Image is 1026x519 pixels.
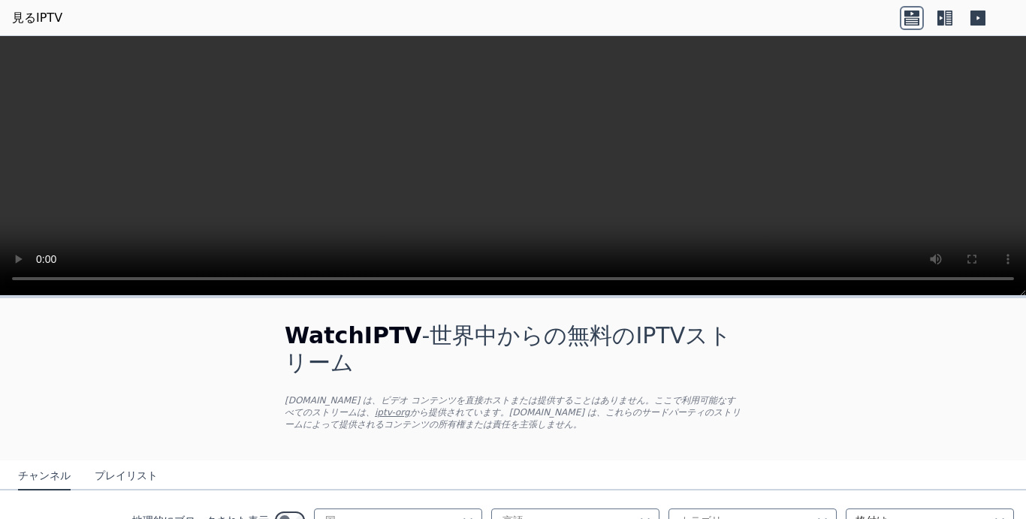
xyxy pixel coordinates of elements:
[95,462,158,490] button: プレイリスト
[12,9,62,27] a: 見るIPTV
[375,407,410,418] a: iptv-org
[285,394,741,430] p: [DOMAIN_NAME] は、ビデオ コンテンツを直接ホストまたは提供することはありません。ここで利用可能なすべてのストリームは、 から提供されています。[DOMAIN_NAME] は、これら...
[18,462,71,490] button: チャンネル
[285,322,741,376] h1: -世界中からの無料のIPTVストリーム
[285,322,422,349] span: WatchIPTV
